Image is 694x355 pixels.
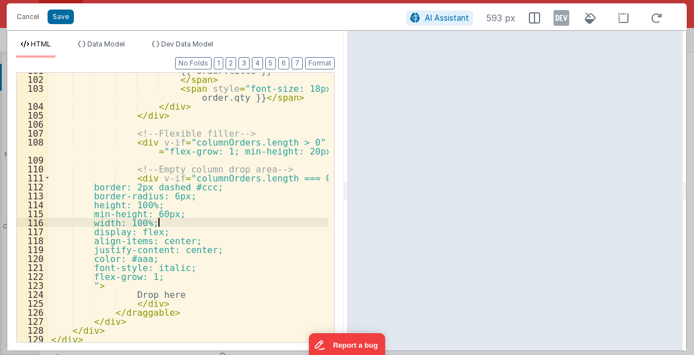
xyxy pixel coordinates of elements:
[17,218,49,227] div: 116
[17,334,49,343] div: 129
[17,110,49,119] div: 105
[17,254,49,263] div: 120
[226,57,236,69] button: 2
[17,263,49,272] div: 121
[17,272,49,281] div: 122
[17,119,49,128] div: 106
[17,101,49,110] div: 104
[238,57,250,69] button: 3
[278,57,289,69] button: 6
[175,57,212,69] button: No Folds
[17,128,49,137] div: 107
[87,40,125,48] span: Data Model
[17,325,49,334] div: 128
[292,57,303,69] button: 7
[17,281,49,289] div: 123
[17,245,49,254] div: 119
[17,298,49,307] div: 125
[486,11,515,25] span: 593 px
[17,83,49,101] div: 103
[161,40,213,48] span: Dev Data Model
[17,227,49,236] div: 117
[265,57,276,69] button: 5
[17,236,49,245] div: 118
[17,191,49,200] div: 113
[17,182,49,191] div: 112
[17,209,49,218] div: 115
[252,57,263,69] button: 4
[406,11,473,25] button: AI Assistant
[48,10,74,24] button: Save
[17,164,49,173] div: 110
[17,316,49,325] div: 127
[17,74,49,83] div: 102
[17,155,49,164] div: 109
[214,57,223,69] button: 1
[11,9,45,25] button: Cancel
[31,40,51,48] span: HTML
[17,307,49,316] div: 126
[17,173,49,182] div: 111
[17,289,49,298] div: 124
[17,200,49,209] div: 114
[305,57,335,69] button: Format
[17,137,49,155] div: 108
[425,13,469,22] span: AI Assistant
